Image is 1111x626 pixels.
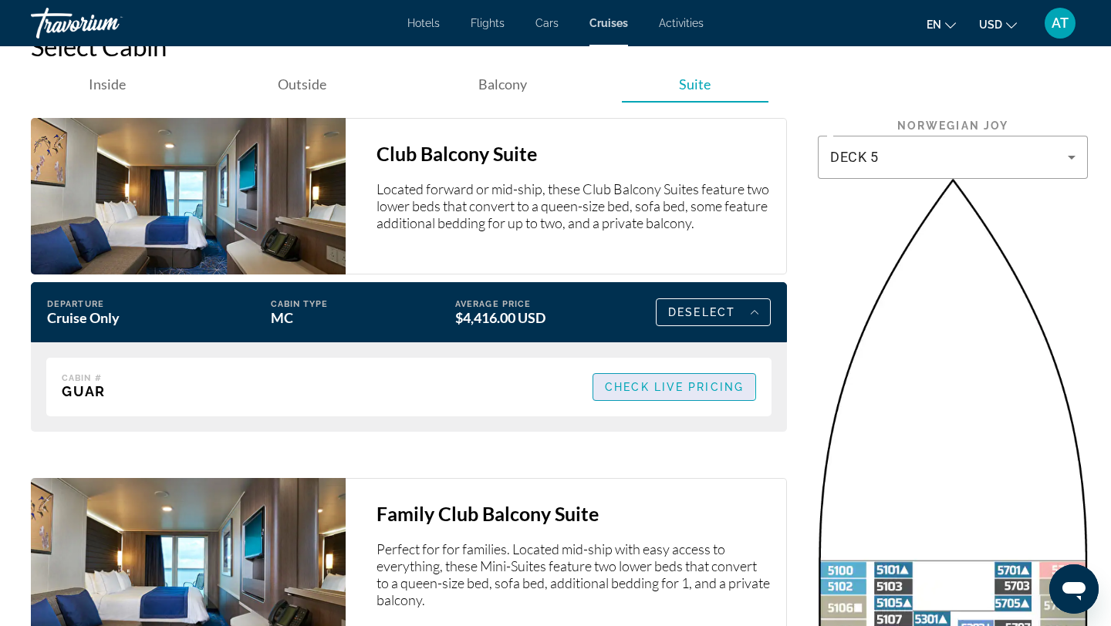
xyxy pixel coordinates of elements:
[478,76,527,93] span: Balcony
[31,118,346,274] img: 1597573714.png
[62,383,106,399] div: GUAR
[377,502,771,525] h3: Family Club Balcony Suite
[830,149,878,165] span: DECK 5
[1040,7,1080,39] button: User Menu
[377,142,771,165] h3: Club Balcony Suite
[455,299,586,309] div: Average Price
[278,76,326,93] span: Outside
[668,306,735,318] span: Deselect
[593,373,756,401] button: Check Live Pricing
[47,309,217,326] div: Cruise Only
[1052,15,1069,31] span: AT
[535,17,559,29] a: Cars
[455,309,586,326] div: $4,416.00 USD
[89,76,126,93] span: Inside
[605,381,744,393] span: Check Live Pricing
[927,13,956,35] button: Change language
[62,373,106,383] div: Cabin #
[377,180,771,231] p: Located forward or mid-ship, these Club Balcony Suites feature two lower beds that convert to a q...
[659,17,704,29] a: Activities
[271,299,402,309] div: Cabin Type
[377,540,771,608] p: Perfect for for families. Located mid-ship with easy access to everything, these Mini-Suites feat...
[656,298,771,326] button: Deselect
[407,17,440,29] a: Hotels
[47,299,217,309] div: Departure
[31,31,1080,62] h2: Select Cabin
[589,17,628,29] a: Cruises
[271,309,402,326] div: MC
[1049,564,1099,614] iframe: Button to launch messaging window
[979,19,1002,31] span: USD
[818,119,1088,132] div: Norwegian Joy
[679,76,711,93] span: Suite
[979,13,1017,35] button: Change currency
[31,3,185,43] a: Travorium
[471,17,505,29] a: Flights
[927,19,941,31] span: en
